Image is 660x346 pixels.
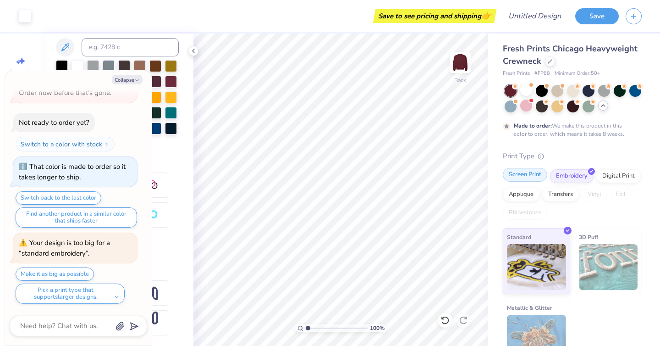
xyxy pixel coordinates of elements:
img: Standard [507,244,566,290]
button: Pick a print type that supportslarger designs. [16,284,125,304]
span: # FP88 [534,70,550,78]
img: Back [451,53,469,72]
div: We make this product in this color to order, which means it takes 8 weeks. [514,122,627,138]
div: Save to see pricing and shipping [375,9,494,23]
span: Standard [507,232,531,242]
button: Make it as big as possible [16,268,94,281]
strong: Made to order: [514,122,552,129]
span: Minimum Order: 50 + [555,70,600,78]
div: Your design is too big for a “standard embroidery”. [19,238,110,258]
input: e.g. 7428 c [82,38,179,56]
div: Digital Print [596,169,641,183]
button: Switch back to the last color [16,191,101,205]
img: 3D Puff [579,244,638,290]
span: Image AI [10,68,32,75]
div: Applique [503,188,539,201]
button: Find another product in a similar color that ships faster [16,207,137,228]
button: Save [575,8,619,24]
span: Fresh Prints [503,70,530,78]
input: Untitled Design [501,7,568,25]
span: 100 % [370,324,385,332]
div: Print Type [503,151,642,162]
div: Vinyl [582,188,607,201]
span: 👉 [481,10,491,21]
button: Collapse [112,75,143,84]
button: Switch to a color with stock [16,137,115,151]
div: Foil [610,188,632,201]
div: Transfers [542,188,579,201]
div: Screen Print [503,168,547,182]
span: 3D Puff [579,232,598,242]
span: Metallic & Glitter [507,303,552,313]
span: Fresh Prints Chicago Heavyweight Crewneck [503,43,638,67]
div: Back [454,76,466,84]
div: Not ready to order yet? [19,118,89,127]
img: Switch to a color with stock [104,141,110,147]
div: Embroidery [550,169,594,183]
div: That color is made to order so it takes longer to ship. [19,162,126,182]
div: Rhinestones [503,206,547,220]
